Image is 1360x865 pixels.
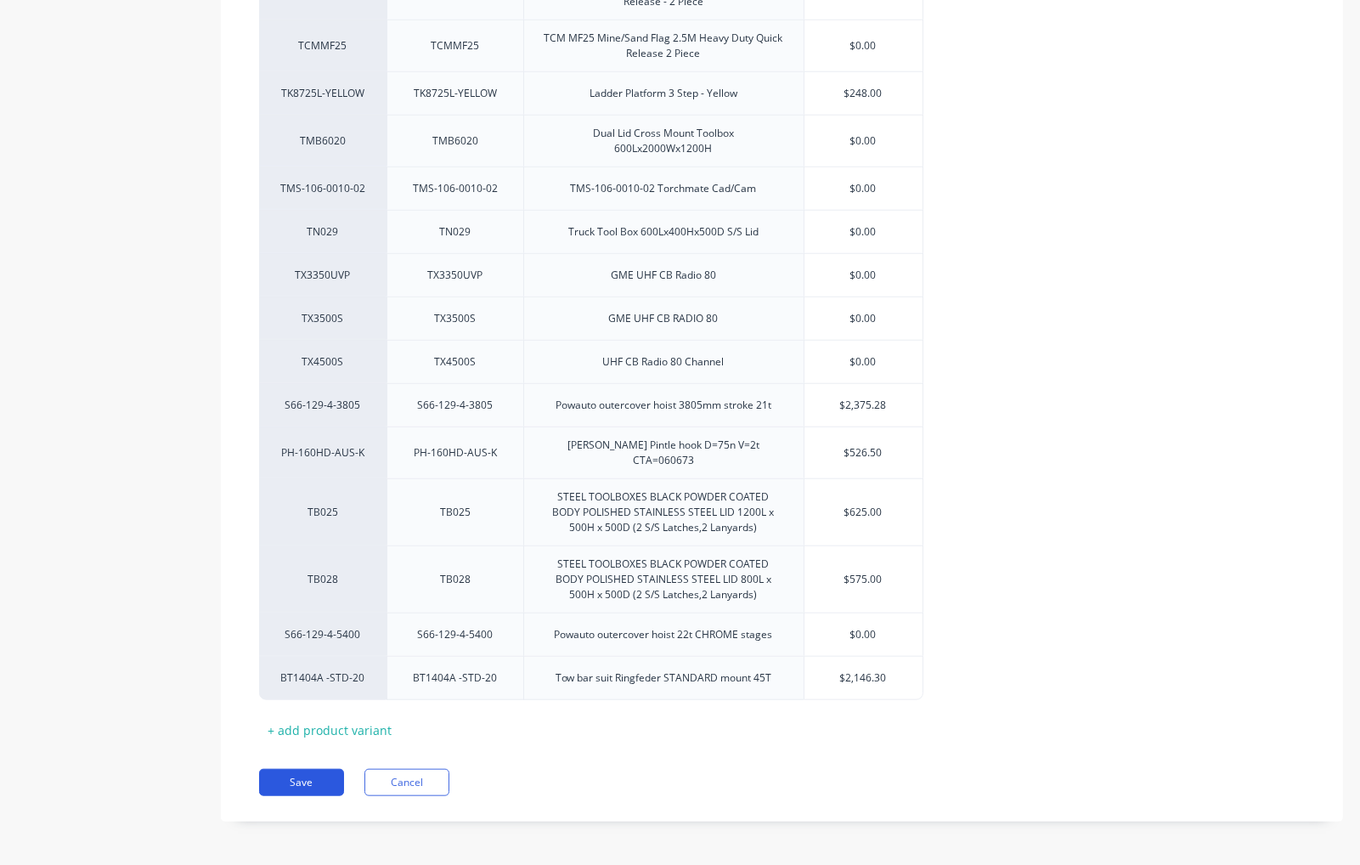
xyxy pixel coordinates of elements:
div: STEEL TOOLBOXES BLACK POWDER COATED BODY POLISHED STAINLESS STEEL LID 1200L x 500H x 500D (2 S/S ... [531,486,797,539]
div: STEEL TOOLBOXES BLACK POWDER COATED BODY POLISHED STAINLESS STEEL LID 800L x 500H x 500D (2 S/S L... [531,553,797,606]
div: BT1404A -STD-20 [276,670,370,686]
div: BT1404A -STD-20BT1404A -STD-20Tow bar suit Ringfeder STANDARD mount 45T$2,146.30 [259,656,923,700]
div: $526.50 [804,432,923,474]
div: $0.00 [804,254,923,297]
div: TB028 [413,568,498,591]
div: $2,375.28 [804,384,923,427]
div: $0.00 [804,613,923,656]
div: TX4500S [413,351,498,373]
div: S66-129-4-3805 [403,394,506,416]
div: TB025TB025STEEL TOOLBOXES BLACK POWDER COATED BODY POLISHED STAINLESS STEEL LID 1200L x 500H x 50... [259,478,923,546]
div: $2,146.30 [804,657,923,699]
div: TX3500S [276,311,370,326]
div: TMB6020 [276,133,370,149]
div: Powauto outercover hoist 3805mm stroke 21t [542,394,785,416]
div: PH-160HD-AUS-KPH-160HD-AUS-K[PERSON_NAME] Pintle hook D=75n V=2t CTA=060673$526.50 [259,427,923,478]
div: S66-129-4-3805S66-129-4-3805Powauto outercover hoist 3805mm stroke 21t$2,375.28 [259,383,923,427]
div: TX4500S [276,354,370,370]
div: TN029 [276,224,370,240]
button: Save [259,769,344,796]
div: TK8725L-YELLOWTK8725L-YELLOWLadder Platform 3 Step - Yellow$248.00 [259,71,923,115]
div: $248.00 [804,72,923,115]
div: UHF CB Radio 80 Channel [590,351,738,373]
div: TCMMF25 [413,35,498,57]
button: Cancel [364,769,449,796]
div: PH-160HD-AUS-K [400,442,511,464]
div: TX4500STX4500SUHF CB Radio 80 Channel$0.00 [259,340,923,383]
div: TX3500STX3500SGME UHF CB RADIO 80$0.00 [259,297,923,340]
div: TX3350UVP [276,268,370,283]
div: + add product variant [259,717,400,743]
div: S66-129-4-5400 [403,624,506,646]
div: Ladder Platform 3 Step - Yellow [576,82,751,105]
div: Powauto outercover hoist 22t CHROME stages [541,624,787,646]
div: TB025 [276,505,370,520]
div: $0.00 [804,120,923,162]
div: TMB6020TMB6020Dual Lid Cross Mount Toolbox 600Lx2000Wx1200H$0.00 [259,115,923,167]
div: Truck Tool Box 600Lx400Hx500D S/S Lid [555,221,772,243]
div: $0.00 [804,211,923,253]
div: Dual Lid Cross Mount Toolbox 600Lx2000Wx1200H [531,122,797,160]
div: TX3350UVP [413,264,498,286]
div: TMS-106-0010-02 Torchmate Cad/Cam [557,178,770,200]
div: TMS-106-0010-02 [276,181,370,196]
div: TB028 [276,572,370,587]
div: PH-160HD-AUS-K [276,445,370,461]
div: GME UHF CB RADIO 80 [595,308,732,330]
div: TN029TN029Truck Tool Box 600Lx400Hx500D S/S Lid$0.00 [259,210,923,253]
div: TK8725L-YELLOW [400,82,511,105]
div: $0.00 [804,25,923,67]
div: TMS-106-0010-02 [399,178,511,200]
div: TCM MF25 Mine/Sand Flag 2.5M Heavy Duty Quick Release 2 Piece [531,27,797,65]
div: TK8725L-YELLOW [276,86,370,101]
div: TX3350UVPTX3350UVPGME UHF CB Radio 80$0.00 [259,253,923,297]
div: Tow bar suit Ringfeder STANDARD mount 45T [542,667,785,689]
div: TB028TB028STEEL TOOLBOXES BLACK POWDER COATED BODY POLISHED STAINLESS STEEL LID 800L x 500H x 500... [259,546,923,613]
div: S66-129-4-5400 [276,627,370,642]
div: TX3500S [413,308,498,330]
div: TN029 [413,221,498,243]
div: TCMMF25 [276,38,370,54]
div: TMB6020 [413,130,498,152]
div: $0.00 [804,341,923,383]
div: $0.00 [804,167,923,210]
div: TCMMF25TCMMF25TCM MF25 Mine/Sand Flag 2.5M Heavy Duty Quick Release 2 Piece$0.00 [259,20,923,71]
div: $625.00 [804,491,923,534]
div: TB025 [413,501,498,523]
div: GME UHF CB Radio 80 [597,264,730,286]
div: S66-129-4-3805 [276,398,370,413]
div: S66-129-4-5400S66-129-4-5400Powauto outercover hoist 22t CHROME stages$0.00 [259,613,923,656]
div: $575.00 [804,558,923,601]
div: $0.00 [804,297,923,340]
div: [PERSON_NAME] Pintle hook D=75n V=2t CTA=060673 [531,434,797,472]
div: BT1404A -STD-20 [399,667,511,689]
div: TMS-106-0010-02TMS-106-0010-02TMS-106-0010-02 Torchmate Cad/Cam$0.00 [259,167,923,210]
